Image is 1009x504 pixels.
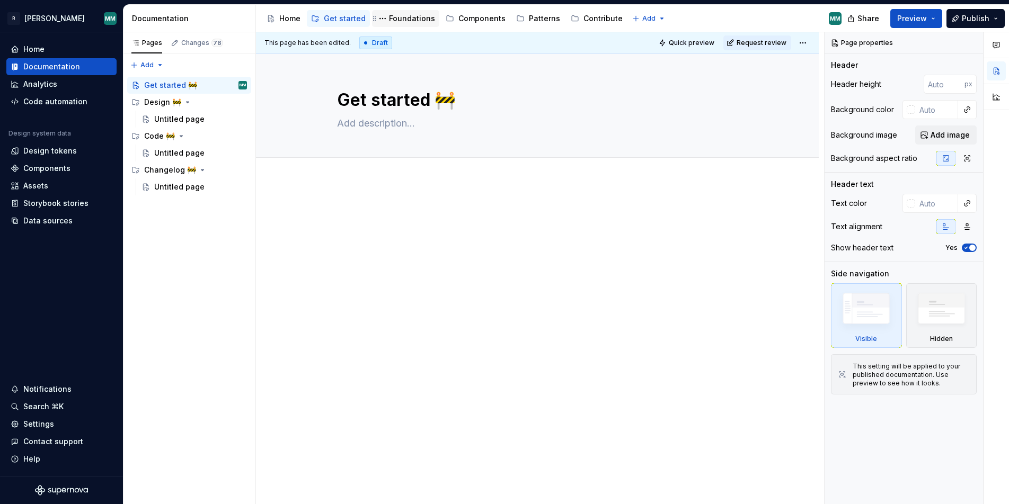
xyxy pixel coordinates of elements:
[6,142,117,159] a: Design tokens
[962,13,989,24] span: Publish
[144,131,175,141] div: Code 🚧
[372,10,439,27] a: Foundations
[262,8,627,29] div: Page tree
[23,215,73,226] div: Data sources
[946,9,1005,28] button: Publish
[656,35,719,50] button: Quick preview
[6,212,117,229] a: Data sources
[389,13,435,24] div: Foundations
[567,10,627,27] a: Contribute
[964,80,972,88] p: px
[6,381,117,398] button: Notifications
[23,96,87,107] div: Code automation
[23,181,48,191] div: Assets
[359,37,392,49] div: Draft
[583,13,623,24] div: Contribute
[23,44,45,55] div: Home
[830,14,840,23] div: MM
[831,221,882,232] div: Text alignment
[857,13,879,24] span: Share
[6,416,117,433] a: Settings
[211,39,223,47] span: 78
[23,79,57,89] div: Analytics
[127,161,251,178] div: Changelog 🚧
[24,13,85,24] div: [PERSON_NAME]
[897,13,927,24] span: Preview
[855,335,877,343] div: Visible
[137,178,251,195] a: Untitled page
[723,35,791,50] button: Request review
[137,111,251,128] a: Untitled page
[831,79,881,89] div: Header height
[6,93,117,110] a: Code automation
[23,454,40,464] div: Help
[23,401,64,412] div: Search ⌘K
[931,130,970,140] span: Add image
[262,10,305,27] a: Home
[7,12,20,25] div: R
[127,128,251,145] div: Code 🚧
[831,198,867,209] div: Text color
[181,39,223,47] div: Changes
[137,145,251,161] a: Untitled page
[105,14,116,23] div: MM
[512,10,564,27] a: Patterns
[140,61,154,69] span: Add
[23,146,77,156] div: Design tokens
[930,335,953,343] div: Hidden
[6,195,117,212] a: Storybook stories
[132,13,251,24] div: Documentation
[154,148,205,158] div: Untitled page
[35,485,88,496] a: Supernova Logo
[23,436,83,447] div: Contact support
[915,125,977,145] button: Add image
[737,39,786,47] span: Request review
[831,130,897,140] div: Background image
[629,11,669,26] button: Add
[831,242,893,253] div: Show header text
[6,76,117,93] a: Analytics
[307,10,370,27] a: Get started
[154,182,205,192] div: Untitled page
[642,14,656,23] span: Add
[279,13,300,24] div: Home
[240,80,246,91] div: MM
[831,179,874,190] div: Header text
[127,77,251,195] div: Page tree
[441,10,510,27] a: Components
[144,80,197,91] div: Get started 🚧
[831,268,889,279] div: Side navigation
[6,433,117,450] button: Contact support
[6,41,117,58] a: Home
[853,362,970,388] div: This setting will be applied to your published documentation. Use preview to see how it looks.
[669,39,714,47] span: Quick preview
[842,9,886,28] button: Share
[144,97,181,107] div: Design 🚧
[154,114,205,124] div: Untitled page
[906,283,977,348] div: Hidden
[131,39,162,47] div: Pages
[127,94,251,111] div: Design 🚧
[831,60,858,70] div: Header
[831,283,902,348] div: Visible
[915,100,958,119] input: Auto
[264,39,351,47] span: This page has been edited.
[6,160,117,177] a: Components
[324,13,366,24] div: Get started
[127,58,167,73] button: Add
[23,163,70,174] div: Components
[23,61,80,72] div: Documentation
[831,153,917,164] div: Background aspect ratio
[529,13,560,24] div: Patterns
[127,77,251,94] a: Get started 🚧MM
[6,58,117,75] a: Documentation
[831,104,894,115] div: Background color
[23,419,54,429] div: Settings
[144,165,196,175] div: Changelog 🚧
[335,87,736,113] textarea: Get started 🚧
[2,7,121,30] button: R[PERSON_NAME]MM
[8,129,71,138] div: Design system data
[6,398,117,415] button: Search ⌘K
[890,9,942,28] button: Preview
[6,177,117,194] a: Assets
